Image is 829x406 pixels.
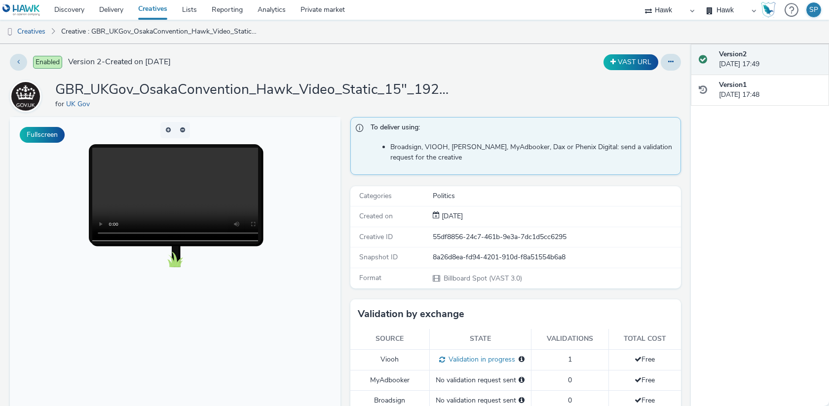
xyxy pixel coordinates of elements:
th: Source [350,329,429,349]
span: 0 [568,375,572,385]
td: MyAdbooker [350,370,429,390]
div: Politics [433,191,680,201]
h3: Validation by exchange [358,307,464,322]
span: [DATE] [440,211,463,221]
img: Hawk Academy [761,2,776,18]
div: No validation request sent [435,396,526,406]
a: Creative : GBR_UKGov_OsakaConvention_Hawk_Video_Static_15"_1920x1080_Aardman_20250909 [56,20,264,43]
img: undefined Logo [2,4,40,16]
a: Hawk Academy [761,2,780,18]
span: Billboard Spot (VAST 3.0) [443,274,522,283]
strong: Version 2 [719,49,747,59]
div: 8a26d8ea-fd94-4201-910d-f8a51554b6a8 [433,252,680,262]
div: Duplicate the creative as a VAST URL [601,54,661,70]
span: Free [635,396,655,405]
div: [DATE] 17:48 [719,80,821,100]
div: 55df8856-24c7-461b-9e3a-7dc1d5cc6295 [433,232,680,242]
span: for [55,99,66,109]
th: Validations [531,329,608,349]
span: 1 [568,355,572,364]
img: dooh [5,27,15,37]
span: Version 2 - Created on [DATE] [68,56,171,68]
button: VAST URL [603,54,658,70]
span: Free [635,355,655,364]
li: Broadsign, VIOOH, [PERSON_NAME], MyAdbooker, Dax or Phenix Digital: send a validation request for... [390,142,676,162]
a: UK Gov [10,91,45,101]
div: Creation 09 September 2025, 17:48 [440,211,463,221]
div: No validation request sent [435,375,526,385]
span: Validation in progress [445,355,515,364]
div: Please select a deal below and click on Send to send a validation request to Broadsign. [519,396,525,406]
img: UK Gov [11,82,40,111]
div: Please select a deal below and click on Send to send a validation request to MyAdbooker. [519,375,525,385]
span: Snapshot ID [359,252,398,262]
th: Total cost [608,329,681,349]
th: State [429,329,531,349]
a: UK Gov [66,99,94,109]
button: Fullscreen [20,127,65,143]
div: [DATE] 17:49 [719,49,821,70]
strong: Version 1 [719,80,747,89]
span: Format [359,273,381,283]
div: SP [809,2,818,17]
h1: GBR_UKGov_OsakaConvention_Hawk_Video_Static_15"_1920x1080_Aardman_20250909 [55,81,450,99]
span: 0 [568,396,572,405]
span: Enabled [33,56,62,69]
span: To deliver using: [371,122,671,135]
span: Free [635,375,655,385]
span: Created on [359,211,393,221]
td: Viooh [350,349,429,370]
span: Creative ID [359,232,393,242]
span: Categories [359,191,392,201]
